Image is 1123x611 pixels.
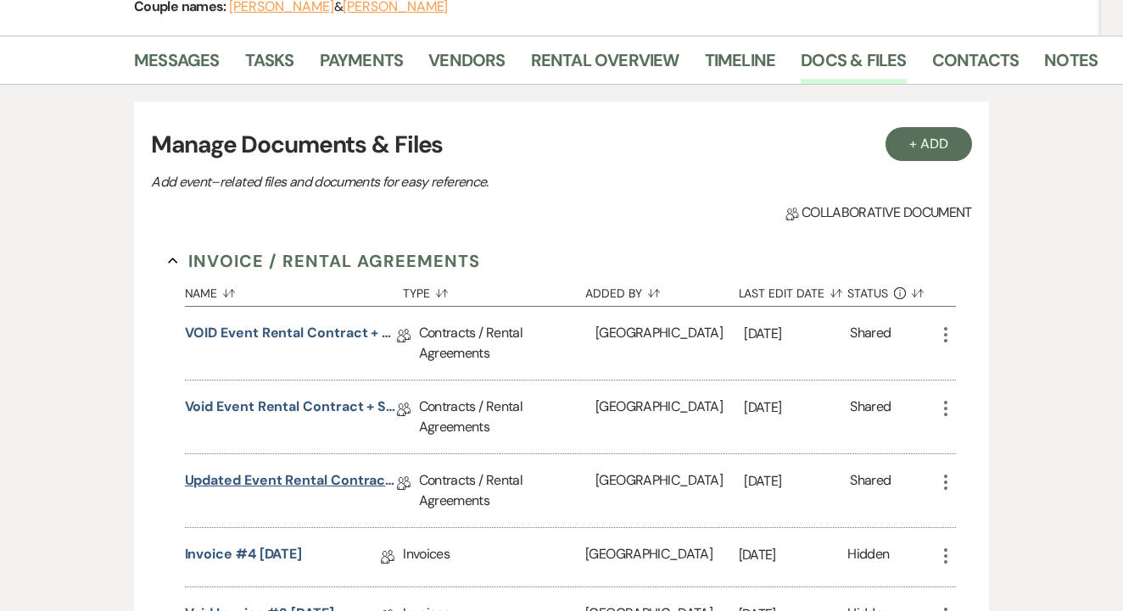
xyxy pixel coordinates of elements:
a: Timeline [705,47,776,84]
span: Collaborative document [785,203,972,223]
a: Tasks [245,47,294,84]
p: [DATE] [744,470,850,492]
button: Type [403,274,585,306]
div: Hidden [847,544,889,570]
div: Contracts / Rental Agreements [419,380,596,453]
div: [GEOGRAPHIC_DATA] [595,454,744,527]
a: Payments [320,47,404,84]
a: VOID Event Rental Contract + Short Term Lease [185,323,397,349]
a: Docs & Files [801,47,906,84]
div: Shared [850,323,891,364]
a: Rental Overview [531,47,679,84]
button: Last Edit Date [739,274,848,306]
a: Notes [1044,47,1098,84]
div: Shared [850,470,891,511]
div: [GEOGRAPHIC_DATA] [585,528,738,586]
div: [GEOGRAPHIC_DATA] [595,307,744,380]
a: Updated Event Rental Contract + Short Term Lease [185,470,397,497]
div: Invoices [403,528,585,586]
button: Invoice / Rental Agreements [168,248,481,274]
p: Add event–related files and documents for easy reference. [151,171,745,193]
h3: Manage Documents & Files [151,127,972,163]
a: Void Event Rental Contract + Short Term Lease [185,397,397,423]
button: Added By [585,274,738,306]
span: Status [847,287,888,299]
div: [GEOGRAPHIC_DATA] [595,380,744,453]
div: Contracts / Rental Agreements [419,454,596,527]
a: Invoice #4 [DATE] [185,544,303,570]
a: Contacts [932,47,1020,84]
button: Status [847,274,935,306]
p: [DATE] [744,397,850,419]
button: Name [185,274,404,306]
p: [DATE] [739,544,848,566]
p: [DATE] [744,323,850,345]
button: + Add [886,127,972,161]
a: Messages [134,47,220,84]
div: Contracts / Rental Agreements [419,307,596,380]
a: Vendors [428,47,505,84]
div: Shared [850,397,891,437]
